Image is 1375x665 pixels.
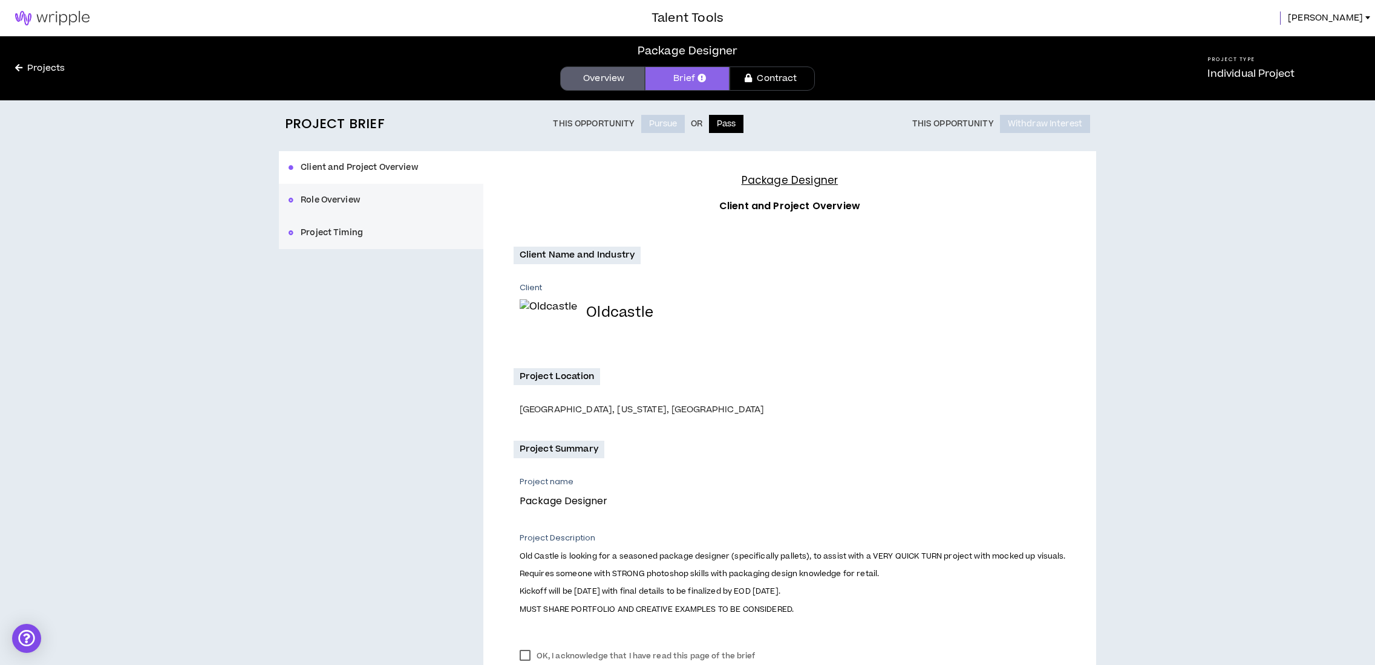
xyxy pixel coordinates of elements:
button: Pass [709,115,744,133]
label: OK, I acknowledge that I have read this page of the brief [514,647,762,665]
h3: Talent Tools [652,9,723,27]
p: Client [520,282,543,293]
button: Withdraw Interest [1000,115,1090,133]
p: This Opportunity [553,119,635,129]
h4: Oldcastle [586,305,653,320]
p: Package Designer [520,493,1057,509]
button: Pursue [641,115,685,133]
div: Open Intercom Messenger [12,624,41,653]
p: This Opportunity [912,119,994,129]
p: Project Description [520,533,1066,543]
p: Client Name and Industry [514,247,641,264]
button: Role Overview [279,184,483,216]
span: [PERSON_NAME] [1288,11,1363,25]
span: MUST SHARE PORTFOLIO AND CREATIVE EXAMPLES TO BE CONSIDERED. [520,604,794,615]
p: Individual Project [1207,66,1295,81]
a: Overview [560,66,645,91]
p: Project Location [514,368,600,385]
span: Requires someone with STRONG photoshop skills with packaging design knowledge for retail. [520,568,879,579]
p: Project Summary [514,441,604,458]
h3: Client and Project Overview [514,198,1066,214]
img: Oldcastle [520,299,577,326]
p: Project name [520,476,1057,487]
p: Or [691,119,702,129]
span: Kickoff will be [DATE] with final details to be finalized by EOD [DATE]. [520,586,780,597]
h5: Project Type [1207,56,1295,63]
div: [GEOGRAPHIC_DATA], [US_STATE], [GEOGRAPHIC_DATA] [520,403,1066,417]
button: Project Timing [279,216,483,249]
span: Old Castle is looking for a seasoned package designer (specifically pallets), to assist with a VE... [520,551,1066,562]
div: Package Designer [638,43,737,59]
a: Contract [730,66,814,91]
a: Brief [645,66,730,91]
h4: Package Designer [514,172,1066,189]
h2: Project Brief [285,116,385,132]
